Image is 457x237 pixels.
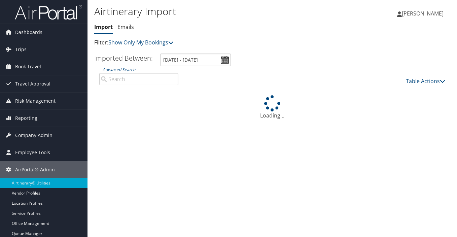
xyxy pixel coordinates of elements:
p: Filter: [94,38,331,47]
h3: Imported Between: [94,54,153,63]
span: [PERSON_NAME] [402,10,444,17]
img: airportal-logo.png [15,4,82,20]
span: Reporting [15,110,37,127]
span: AirPortal® Admin [15,161,55,178]
span: Trips [15,41,27,58]
span: Travel Approval [15,75,50,92]
h1: Airtinerary Import [94,4,331,19]
span: Employee Tools [15,144,50,161]
span: Company Admin [15,127,52,144]
a: Advanced Search [103,67,135,72]
div: Loading... [94,95,450,120]
a: [PERSON_NAME] [397,3,450,24]
span: Risk Management [15,93,56,109]
input: Advanced Search [99,73,178,85]
a: Table Actions [406,77,445,85]
a: Import [94,23,113,31]
a: Show Only My Bookings [108,39,174,46]
input: [DATE] - [DATE] [160,54,231,66]
a: Emails [117,23,134,31]
span: Dashboards [15,24,42,41]
span: Book Travel [15,58,41,75]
